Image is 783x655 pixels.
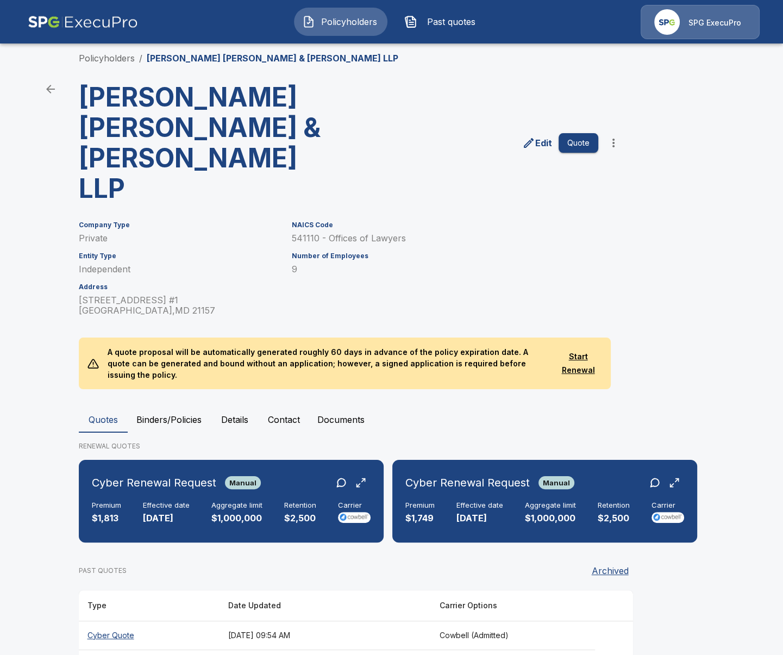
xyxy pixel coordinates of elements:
[525,501,576,510] h6: Aggregate limit
[210,407,259,433] button: Details
[338,512,371,523] img: Carrier
[520,134,554,152] a: edit
[79,407,705,433] div: policyholder tabs
[456,512,503,525] p: [DATE]
[598,512,630,525] p: $2,500
[79,441,705,451] p: RENEWAL QUOTES
[128,407,210,433] button: Binders/Policies
[225,478,261,487] span: Manual
[79,566,127,576] p: PAST QUOTES
[320,15,379,28] span: Policyholders
[587,560,633,582] button: Archived
[79,82,347,204] h3: [PERSON_NAME] [PERSON_NAME] & [PERSON_NAME] LLP
[259,407,309,433] button: Contact
[79,53,135,64] a: Policyholders
[79,295,279,316] p: [STREET_ADDRESS] #1 [GEOGRAPHIC_DATA] , MD 21157
[654,9,680,35] img: Agency Icon
[598,501,630,510] h6: Retention
[688,17,741,28] p: SPG ExecuPro
[143,512,190,525] p: [DATE]
[79,233,279,244] p: Private
[292,233,598,244] p: 541110 - Offices of Lawyers
[143,501,190,510] h6: Effective date
[284,512,316,525] p: $2,500
[292,264,598,275] p: 9
[92,501,121,510] h6: Premium
[554,347,602,380] button: Start Renewal
[79,264,279,275] p: Independent
[525,512,576,525] p: $1,000,000
[405,501,435,510] h6: Premium
[302,15,315,28] img: Policyholders Icon
[79,283,279,291] h6: Address
[211,512,262,525] p: $1,000,000
[456,501,503,510] h6: Effective date
[79,52,398,65] nav: breadcrumb
[211,501,262,510] h6: Aggregate limit
[79,252,279,260] h6: Entity Type
[338,501,371,510] h6: Carrier
[147,52,398,65] p: [PERSON_NAME] [PERSON_NAME] & [PERSON_NAME] LLP
[79,221,279,229] h6: Company Type
[603,132,624,154] button: more
[431,621,596,650] th: Cowbell (Admitted)
[309,407,373,433] button: Documents
[79,621,220,650] th: Cyber Quote
[641,5,760,39] a: Agency IconSPG ExecuPro
[396,8,490,36] button: Past quotes IconPast quotes
[559,133,598,153] button: Quote
[284,501,316,510] h6: Retention
[652,512,684,523] img: Carrier
[404,15,417,28] img: Past quotes Icon
[652,501,684,510] h6: Carrier
[220,590,431,621] th: Date Updated
[535,136,552,149] p: Edit
[405,512,435,525] p: $1,749
[405,474,530,491] h6: Cyber Renewal Request
[538,478,574,487] span: Manual
[139,52,142,65] li: /
[292,252,598,260] h6: Number of Employees
[79,590,220,621] th: Type
[292,221,598,229] h6: NAICS Code
[431,590,596,621] th: Carrier Options
[79,407,128,433] button: Quotes
[220,621,431,650] th: [DATE] 09:54 AM
[28,5,138,39] img: AA Logo
[422,15,481,28] span: Past quotes
[99,338,554,389] p: A quote proposal will be automatically generated roughly 60 days in advance of the policy expirat...
[92,474,216,491] h6: Cyber Renewal Request
[92,512,121,525] p: $1,813
[40,78,61,100] a: back
[294,8,387,36] button: Policyholders IconPolicyholders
